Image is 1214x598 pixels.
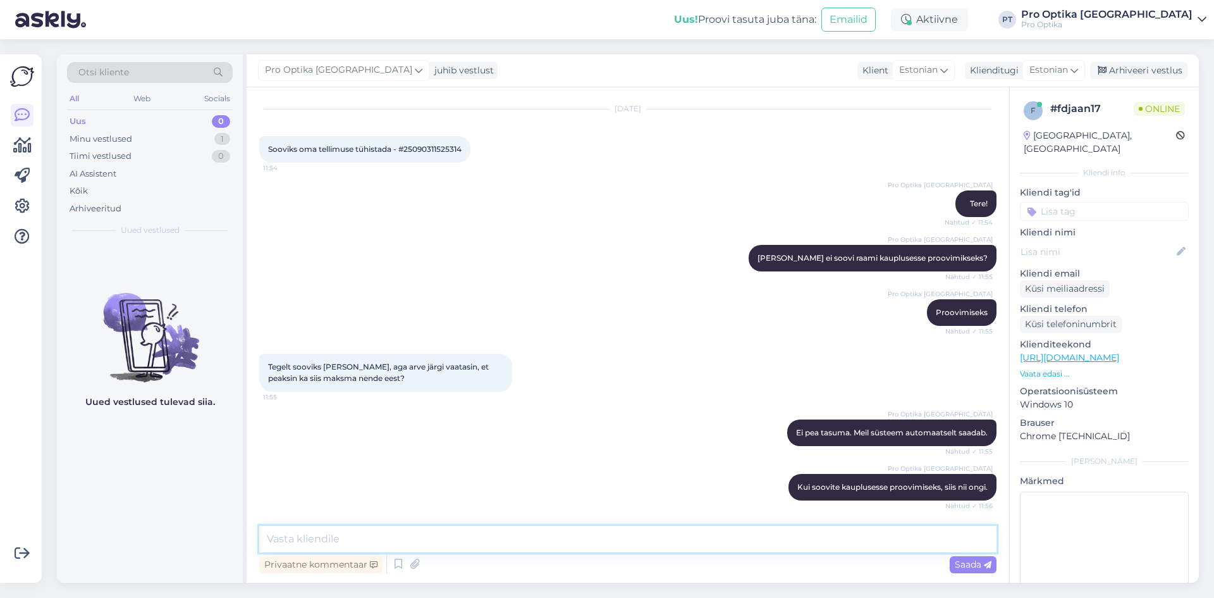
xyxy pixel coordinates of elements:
[888,409,993,419] span: Pro Optika [GEOGRAPHIC_DATA]
[888,464,993,473] span: Pro Optika [GEOGRAPHIC_DATA]
[757,253,988,263] span: [PERSON_NAME] ei soovi raami kauplusesse proovimikseks?
[936,308,988,317] span: Proovimiseks
[796,428,988,437] span: Ei pea tasuma. Meil süsteem automaatselt saadab.
[1020,202,1189,221] input: Lisa tag
[214,133,230,146] div: 1
[1020,302,1189,316] p: Kliendi telefon
[1021,245,1174,259] input: Lisa nimi
[265,63,412,77] span: Pro Optika [GEOGRAPHIC_DATA]
[268,362,491,383] span: Tegelt sooviks [PERSON_NAME], aga arve järgi vaatasin, et peaksin ka siis maksma nende eest?
[821,8,876,32] button: Emailid
[202,90,233,107] div: Socials
[1020,430,1189,443] p: Chrome [TECHNICAL_ID]
[70,168,116,180] div: AI Assistent
[945,218,993,227] span: Nähtud ✓ 11:54
[263,392,310,402] span: 11:55
[1031,106,1036,115] span: f
[891,8,968,31] div: Aktiivne
[70,115,86,128] div: Uus
[212,115,230,128] div: 0
[429,64,494,77] div: juhib vestlust
[998,11,1016,28] div: PT
[1020,316,1122,333] div: Küsi telefoninumbrit
[268,144,462,154] span: Sooviks oma tellimuse tühistada - #25090311525314
[57,270,243,384] img: No chats
[1020,167,1189,178] div: Kliendi info
[1020,416,1189,430] p: Brauser
[888,180,993,190] span: Pro Optika [GEOGRAPHIC_DATA]
[67,90,82,107] div: All
[1050,101,1134,116] div: # fdjaan17
[259,556,383,573] div: Privaatne kommentaar
[70,202,121,215] div: Arhiveeritud
[70,185,88,197] div: Kõik
[1020,267,1189,280] p: Kliendi email
[1021,9,1193,20] div: Pro Optika [GEOGRAPHIC_DATA]
[1021,9,1206,30] a: Pro Optika [GEOGRAPHIC_DATA]Pro Optika
[1020,368,1189,380] p: Vaata edasi ...
[121,225,180,236] span: Uued vestlused
[10,65,34,89] img: Askly Logo
[1134,102,1185,116] span: Online
[945,327,993,336] span: Nähtud ✓ 11:55
[955,559,991,570] span: Saada
[970,199,988,208] span: Tere!
[1020,186,1189,199] p: Kliendi tag'id
[857,64,888,77] div: Klient
[1020,352,1119,363] a: [URL][DOMAIN_NAME]
[70,133,132,146] div: Minu vestlused
[945,272,993,282] span: Nähtud ✓ 11:55
[797,482,988,492] span: Kui soovite kauplusesse proovimiseks, siis nii ongi.
[263,163,310,173] span: 11:54
[888,289,993,299] span: Pro Optika [GEOGRAPHIC_DATA]
[85,396,215,409] p: Uued vestlused tulevad siia.
[899,63,938,77] span: Estonian
[1029,63,1068,77] span: Estonian
[965,64,1019,77] div: Klienditugi
[1020,338,1189,351] p: Klienditeekond
[674,13,698,25] b: Uus!
[70,150,132,163] div: Tiimi vestlused
[212,150,230,163] div: 0
[945,501,993,511] span: Nähtud ✓ 11:56
[1020,385,1189,398] p: Operatsioonisüsteem
[131,90,153,107] div: Web
[1020,398,1189,411] p: Windows 10
[78,66,129,79] span: Otsi kliente
[1020,280,1110,297] div: Küsi meiliaadressi
[1090,62,1187,79] div: Arhiveeri vestlus
[259,103,996,115] div: [DATE]
[888,235,993,244] span: Pro Optika [GEOGRAPHIC_DATA]
[1024,129,1176,156] div: [GEOGRAPHIC_DATA], [GEOGRAPHIC_DATA]
[674,12,816,27] div: Proovi tasuta juba täna:
[945,447,993,456] span: Nähtud ✓ 11:55
[1020,456,1189,467] div: [PERSON_NAME]
[1021,20,1193,30] div: Pro Optika
[1020,475,1189,488] p: Märkmed
[1020,226,1189,239] p: Kliendi nimi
